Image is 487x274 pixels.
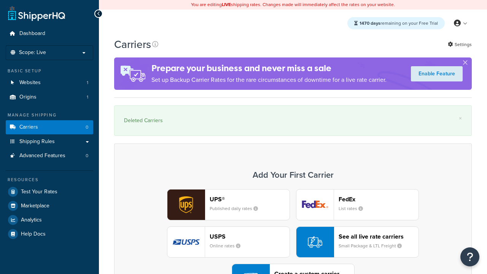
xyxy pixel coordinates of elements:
[210,205,264,212] small: Published daily rates
[347,17,445,29] div: remaining on your Free Trial
[19,124,38,131] span: Carriers
[19,153,65,159] span: Advanced Features
[8,6,65,21] a: ShipperHQ Home
[122,170,464,180] h3: Add Your First Carrier
[296,189,419,220] button: fedEx logoFedExList rates
[124,115,462,126] div: Deleted Carriers
[21,203,49,209] span: Marketplace
[6,68,93,74] div: Basic Setup
[86,124,88,131] span: 0
[6,213,93,227] a: Analytics
[167,189,290,220] button: ups logoUPS®Published daily rates
[167,190,205,220] img: ups logo
[459,115,462,121] a: ×
[6,120,93,134] a: Carriers 0
[6,112,93,118] div: Manage Shipping
[151,62,387,75] h4: Prepare your business and never miss a sale
[6,90,93,104] li: Origins
[339,242,408,249] small: Small Package & LTL Freight
[6,149,93,163] a: Advanced Features 0
[6,120,93,134] li: Carriers
[19,139,55,145] span: Shipping Rules
[6,135,93,149] a: Shipping Rules
[339,233,419,240] header: See all live rate carriers
[114,37,151,52] h1: Carriers
[19,30,45,37] span: Dashboard
[210,233,290,240] header: USPS
[411,66,463,81] a: Enable Feature
[19,80,41,86] span: Websites
[6,149,93,163] li: Advanced Features
[210,196,290,203] header: UPS®
[6,177,93,183] div: Resources
[460,247,479,266] button: Open Resource Center
[296,226,419,258] button: See all live rate carriersSmall Package & LTL Freight
[448,39,472,50] a: Settings
[167,227,205,257] img: usps logo
[296,190,334,220] img: fedEx logo
[21,217,42,223] span: Analytics
[6,76,93,90] a: Websites 1
[19,94,37,100] span: Origins
[167,226,290,258] button: usps logoUSPSOnline rates
[6,90,93,104] a: Origins 1
[210,242,247,249] small: Online rates
[6,76,93,90] li: Websites
[222,1,231,8] b: LIVE
[6,185,93,199] a: Test Your Rates
[360,20,380,27] strong: 1470 days
[6,27,93,41] a: Dashboard
[151,75,387,85] p: Set up Backup Carrier Rates for the rare circumstances of downtime for a live rate carrier.
[86,153,88,159] span: 0
[21,189,57,195] span: Test Your Rates
[6,199,93,213] a: Marketplace
[21,231,46,237] span: Help Docs
[114,57,151,90] img: ad-rules-rateshop-fe6ec290ccb7230408bd80ed9643f0289d75e0ffd9eb532fc0e269fcd187b520.png
[6,227,93,241] a: Help Docs
[19,49,46,56] span: Scope: Live
[308,235,322,249] img: icon-carrier-liverate-becf4550.svg
[87,94,88,100] span: 1
[339,196,419,203] header: FedEx
[87,80,88,86] span: 1
[339,205,369,212] small: List rates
